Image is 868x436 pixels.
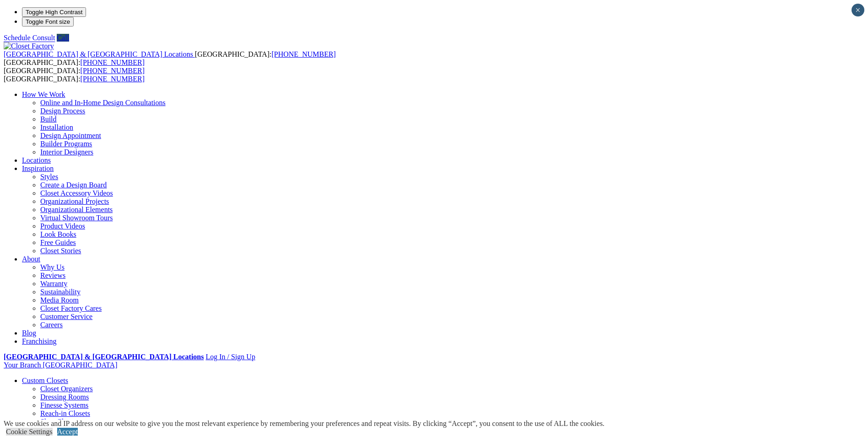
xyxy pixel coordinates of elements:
a: Why Us [40,263,65,271]
a: Customer Service [40,313,92,320]
a: [PHONE_NUMBER] [81,75,145,83]
span: [GEOGRAPHIC_DATA] [43,361,117,369]
a: Locations [22,156,51,164]
a: Product Videos [40,222,85,230]
a: Closet Factory Cares [40,304,102,312]
span: Toggle High Contrast [26,9,82,16]
a: Closet Organizers [40,385,93,393]
a: Online and In-Home Design Consultations [40,99,166,106]
img: Closet Factory [4,42,54,50]
a: Reach-in Closets [40,409,90,417]
a: Inspiration [22,165,54,172]
a: How We Work [22,90,65,98]
a: [PHONE_NUMBER] [81,67,145,74]
a: Design Process [40,107,85,115]
a: Careers [40,321,63,329]
a: Franchising [22,337,57,345]
a: Installation [40,123,73,131]
a: Finesse Systems [40,401,88,409]
a: Custom Closets [22,377,68,384]
a: Blog [22,329,36,337]
span: [GEOGRAPHIC_DATA]: [GEOGRAPHIC_DATA]: [4,50,336,66]
a: Cookie Settings [6,428,53,436]
a: Look Books [40,230,76,238]
a: Schedule Consult [4,34,55,42]
a: Dressing Rooms [40,393,89,401]
a: Interior Designers [40,148,93,156]
span: Your Branch [4,361,41,369]
span: [GEOGRAPHIC_DATA] & [GEOGRAPHIC_DATA] Locations [4,50,193,58]
a: Your Branch [GEOGRAPHIC_DATA] [4,361,118,369]
a: Organizational Projects [40,197,109,205]
a: Reviews [40,271,65,279]
a: Build [40,115,57,123]
a: Create a Design Board [40,181,107,189]
a: [PHONE_NUMBER] [81,58,145,66]
button: Close [852,4,864,16]
a: [GEOGRAPHIC_DATA] & [GEOGRAPHIC_DATA] Locations [4,50,195,58]
button: Toggle Font size [22,17,74,27]
a: Free Guides [40,239,76,246]
a: Media Room [40,296,79,304]
a: Call [57,34,69,42]
a: Builder Programs [40,140,92,148]
a: [PHONE_NUMBER] [271,50,335,58]
button: Toggle High Contrast [22,7,86,17]
a: Shoe Closets [40,418,78,425]
a: Organizational Elements [40,206,113,213]
a: Sustainability [40,288,81,296]
a: Warranty [40,280,67,287]
a: Styles [40,173,58,181]
a: Closet Stories [40,247,81,255]
div: We use cookies and IP address on our website to give you the most relevant experience by remember... [4,420,604,428]
span: [GEOGRAPHIC_DATA]: [GEOGRAPHIC_DATA]: [4,67,145,83]
a: About [22,255,40,263]
a: Log In / Sign Up [205,353,255,361]
a: Accept [57,428,78,436]
a: Virtual Showroom Tours [40,214,113,222]
a: Closet Accessory Videos [40,189,113,197]
a: Design Appointment [40,132,101,139]
a: [GEOGRAPHIC_DATA] & [GEOGRAPHIC_DATA] Locations [4,353,204,361]
span: Toggle Font size [26,18,70,25]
